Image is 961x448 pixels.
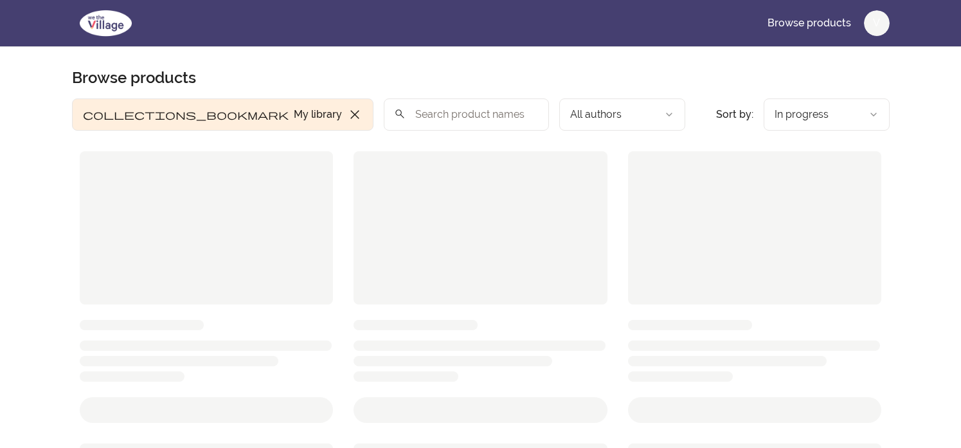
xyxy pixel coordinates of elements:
span: Sort by: [716,108,753,120]
span: close [347,107,363,122]
span: search [394,105,406,123]
nav: Main [757,8,890,39]
input: Search product names [384,98,549,131]
button: Filter by author [559,98,685,131]
button: Filter by My library [72,98,373,131]
button: Product sort options [764,98,890,131]
a: Browse products [757,8,861,39]
img: We The Village logo [72,8,139,39]
button: V [864,10,890,36]
h2: Browse products [72,68,196,88]
span: collections_bookmark [83,107,289,122]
